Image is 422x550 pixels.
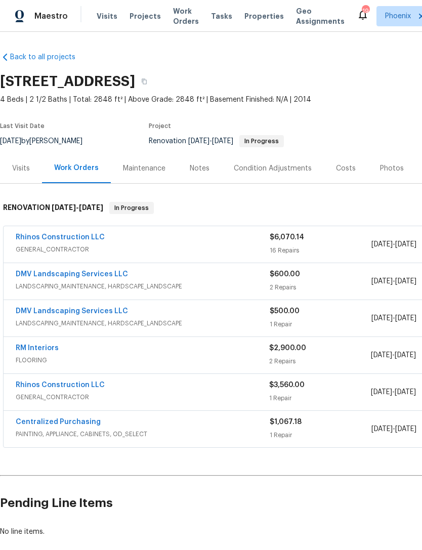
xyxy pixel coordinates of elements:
[244,11,284,21] span: Properties
[371,241,393,248] span: [DATE]
[188,138,233,145] span: -
[16,382,105,389] a: Rhinos Construction LLC
[371,350,416,360] span: -
[371,278,393,285] span: [DATE]
[371,239,416,249] span: -
[16,234,105,241] a: Rhinos Construction LLC
[270,234,304,241] span: $6,070.14
[240,138,283,144] span: In Progress
[16,271,128,278] a: DMV Landscaping Services LLC
[270,319,371,329] div: 1 Repair
[395,278,416,285] span: [DATE]
[380,163,404,174] div: Photos
[34,11,68,21] span: Maestro
[269,356,370,366] div: 2 Repairs
[97,11,117,21] span: Visits
[79,204,103,211] span: [DATE]
[135,72,153,91] button: Copy Address
[212,138,233,145] span: [DATE]
[269,393,370,403] div: 1 Repair
[130,11,161,21] span: Projects
[395,315,416,322] span: [DATE]
[336,163,356,174] div: Costs
[385,11,411,21] span: Phoenix
[188,138,209,145] span: [DATE]
[296,6,345,26] span: Geo Assignments
[269,382,305,389] span: $3,560.00
[371,276,416,286] span: -
[16,318,270,328] span: LANDSCAPING_MAINTENANCE, HARDSCAPE_LANDSCAPE
[371,315,393,322] span: [DATE]
[371,387,416,397] span: -
[371,352,392,359] span: [DATE]
[395,389,416,396] span: [DATE]
[234,163,312,174] div: Condition Adjustments
[16,244,270,255] span: GENERAL_CONTRACTOR
[371,389,392,396] span: [DATE]
[395,426,416,433] span: [DATE]
[269,345,306,352] span: $2,900.00
[270,271,300,278] span: $600.00
[211,13,232,20] span: Tasks
[371,424,416,434] span: -
[12,163,30,174] div: Visits
[270,245,371,256] div: 16 Repairs
[371,426,393,433] span: [DATE]
[54,163,99,173] div: Work Orders
[16,429,270,439] span: PAINTING, APPLIANCE, CABINETS, OD_SELECT
[16,345,59,352] a: RM Interiors
[16,308,128,315] a: DMV Landscaping Services LLC
[149,123,171,129] span: Project
[371,313,416,323] span: -
[270,430,371,440] div: 1 Repair
[52,204,103,211] span: -
[16,281,270,291] span: LANDSCAPING_MAINTENANCE, HARDSCAPE_LANDSCAPE
[270,418,302,426] span: $1,067.18
[16,355,269,365] span: FLOORING
[173,6,199,26] span: Work Orders
[395,241,416,248] span: [DATE]
[190,163,209,174] div: Notes
[395,352,416,359] span: [DATE]
[3,202,103,214] h6: RENOVATION
[110,203,153,213] span: In Progress
[362,6,369,16] div: 19
[16,392,269,402] span: GENERAL_CONTRACTOR
[123,163,165,174] div: Maintenance
[16,418,101,426] a: Centralized Purchasing
[149,138,284,145] span: Renovation
[52,204,76,211] span: [DATE]
[270,282,371,292] div: 2 Repairs
[270,308,300,315] span: $500.00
